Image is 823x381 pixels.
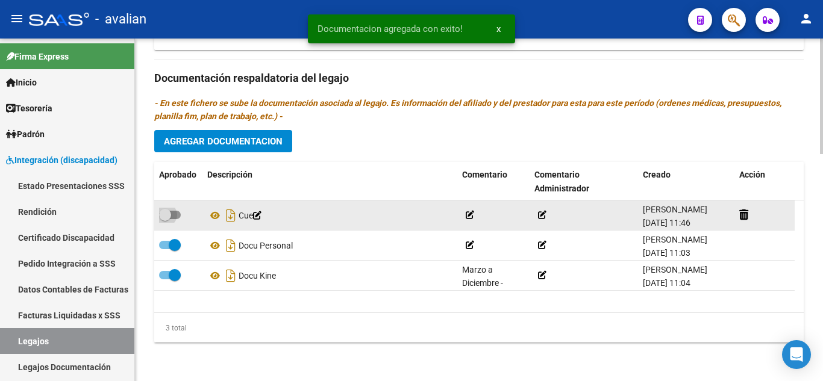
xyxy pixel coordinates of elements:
span: Descripción [207,170,252,179]
span: Integración (discapacidad) [6,153,117,167]
span: [DATE] 11:04 [643,278,690,288]
button: x [487,18,510,40]
span: Comentario [462,170,507,179]
span: Inicio [6,76,37,89]
span: Firma Express [6,50,69,63]
span: [PERSON_NAME] [643,235,707,244]
datatable-header-cell: Creado [638,162,734,202]
span: Padrón [6,128,45,141]
span: [DATE] 11:03 [643,248,690,258]
span: Documentacion agregada con exito! [318,23,463,35]
span: Acción [739,170,765,179]
div: Open Intercom Messenger [782,340,811,369]
div: Docu Personal [207,236,452,255]
button: Agregar Documentacion [154,130,292,152]
span: - avalian [95,6,146,33]
span: Aprobado [159,170,196,179]
div: 3 total [154,321,187,335]
span: Comentario Administrador [534,170,589,193]
h3: Documentación respaldatoria del legajo [154,70,804,87]
span: Agregar Documentacion [164,136,283,147]
span: Creado [643,170,671,179]
i: Descargar documento [223,266,239,285]
mat-icon: menu [10,11,24,26]
span: x [496,23,501,34]
datatable-header-cell: Acción [734,162,795,202]
i: - En este fichero se sube la documentación asociada al legajo. Es información del afiliado y del ... [154,98,781,121]
span: Tesorería [6,102,52,115]
datatable-header-cell: Aprobado [154,162,202,202]
span: Marzo a Diciembre - Kinesiología 2 ss [PERSON_NAME] [462,265,527,329]
i: Descargar documento [223,236,239,255]
span: [PERSON_NAME] [643,205,707,214]
datatable-header-cell: Comentario Administrador [530,162,638,202]
div: Docu Kine [207,266,452,285]
span: [PERSON_NAME] [643,265,707,274]
span: [DATE] 11:46 [643,218,690,228]
i: Descargar documento [223,206,239,225]
mat-icon: person [799,11,813,26]
datatable-header-cell: Descripción [202,162,457,202]
div: Cue [207,206,452,225]
datatable-header-cell: Comentario [457,162,530,202]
